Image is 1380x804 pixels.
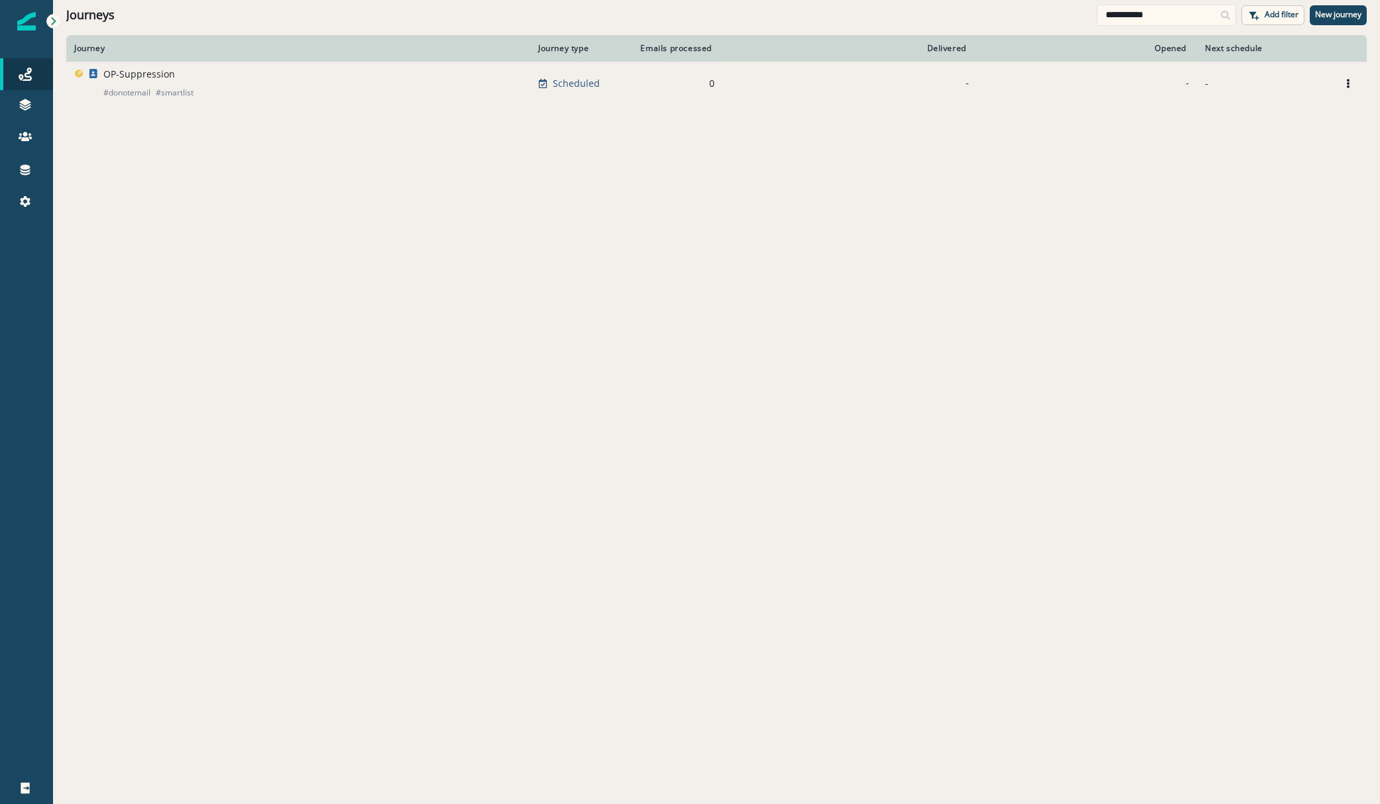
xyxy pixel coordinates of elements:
div: Journey type [538,43,622,54]
div: 0 [638,77,715,90]
p: Scheduled [553,77,600,90]
div: Opened [985,43,1189,54]
a: OP-Suppression#donotemail#smartlistScheduled0---Options [66,62,1367,105]
div: Delivered [730,43,969,54]
p: Add filter [1265,10,1298,19]
div: Journey [74,43,522,54]
div: Next schedule [1205,43,1322,54]
div: Emails processed [638,43,715,54]
p: # donotemail [103,86,150,99]
h1: Journeys [66,8,115,23]
button: Add filter [1241,5,1304,25]
button: New journey [1310,5,1367,25]
p: New journey [1315,10,1361,19]
div: - [985,76,1189,89]
div: - [730,76,969,89]
p: OP-Suppression [103,68,175,81]
p: - [1205,77,1322,90]
img: Inflection [17,12,36,30]
p: # smartlist [156,86,194,99]
button: Options [1338,74,1359,93]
